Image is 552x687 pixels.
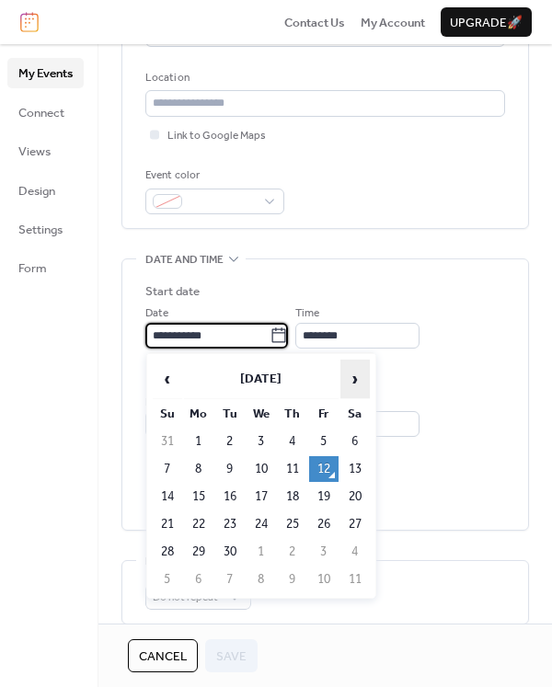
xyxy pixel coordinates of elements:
[7,253,84,282] a: Form
[7,136,84,166] a: Views
[247,429,276,454] td: 3
[215,539,245,565] td: 30
[145,282,200,301] div: Start date
[18,221,63,239] span: Settings
[7,214,84,244] a: Settings
[284,14,345,32] span: Contact Us
[154,361,181,397] span: ‹
[361,13,425,31] a: My Account
[295,304,319,323] span: Time
[278,567,307,592] td: 9
[7,58,84,87] a: My Events
[341,361,369,397] span: ›
[340,539,370,565] td: 4
[278,401,307,427] th: Th
[153,511,182,537] td: 21
[215,429,245,454] td: 2
[340,511,370,537] td: 27
[153,567,182,592] td: 5
[278,484,307,510] td: 18
[18,143,51,161] span: Views
[247,567,276,592] td: 8
[278,511,307,537] td: 25
[145,166,281,185] div: Event color
[7,97,84,127] a: Connect
[184,539,213,565] td: 29
[309,401,339,427] th: Fr
[7,176,84,205] a: Design
[153,456,182,482] td: 7
[18,104,64,122] span: Connect
[247,511,276,537] td: 24
[247,484,276,510] td: 17
[184,360,339,399] th: [DATE]
[184,401,213,427] th: Mo
[145,69,501,87] div: Location
[247,401,276,427] th: We
[278,429,307,454] td: 4
[278,456,307,482] td: 11
[340,456,370,482] td: 13
[184,484,213,510] td: 15
[309,511,339,537] td: 26
[153,401,182,427] th: Su
[309,539,339,565] td: 3
[128,639,198,672] button: Cancel
[153,484,182,510] td: 14
[340,484,370,510] td: 20
[278,539,307,565] td: 2
[309,484,339,510] td: 19
[309,567,339,592] td: 10
[340,401,370,427] th: Sa
[184,567,213,592] td: 6
[167,127,266,145] span: Link to Google Maps
[184,429,213,454] td: 1
[184,456,213,482] td: 8
[284,13,345,31] a: Contact Us
[247,456,276,482] td: 10
[215,511,245,537] td: 23
[215,456,245,482] td: 9
[145,251,224,269] span: Date and time
[309,456,339,482] td: 12
[215,567,245,592] td: 7
[309,429,339,454] td: 5
[361,14,425,32] span: My Account
[153,429,182,454] td: 31
[18,64,73,83] span: My Events
[441,7,532,37] button: Upgrade🚀
[247,539,276,565] td: 1
[215,401,245,427] th: Tu
[153,539,182,565] td: 28
[340,429,370,454] td: 6
[184,511,213,537] td: 22
[340,567,370,592] td: 11
[450,14,523,32] span: Upgrade 🚀
[215,484,245,510] td: 16
[18,182,55,200] span: Design
[139,647,187,666] span: Cancel
[18,259,47,278] span: Form
[145,304,168,323] span: Date
[20,12,39,32] img: logo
